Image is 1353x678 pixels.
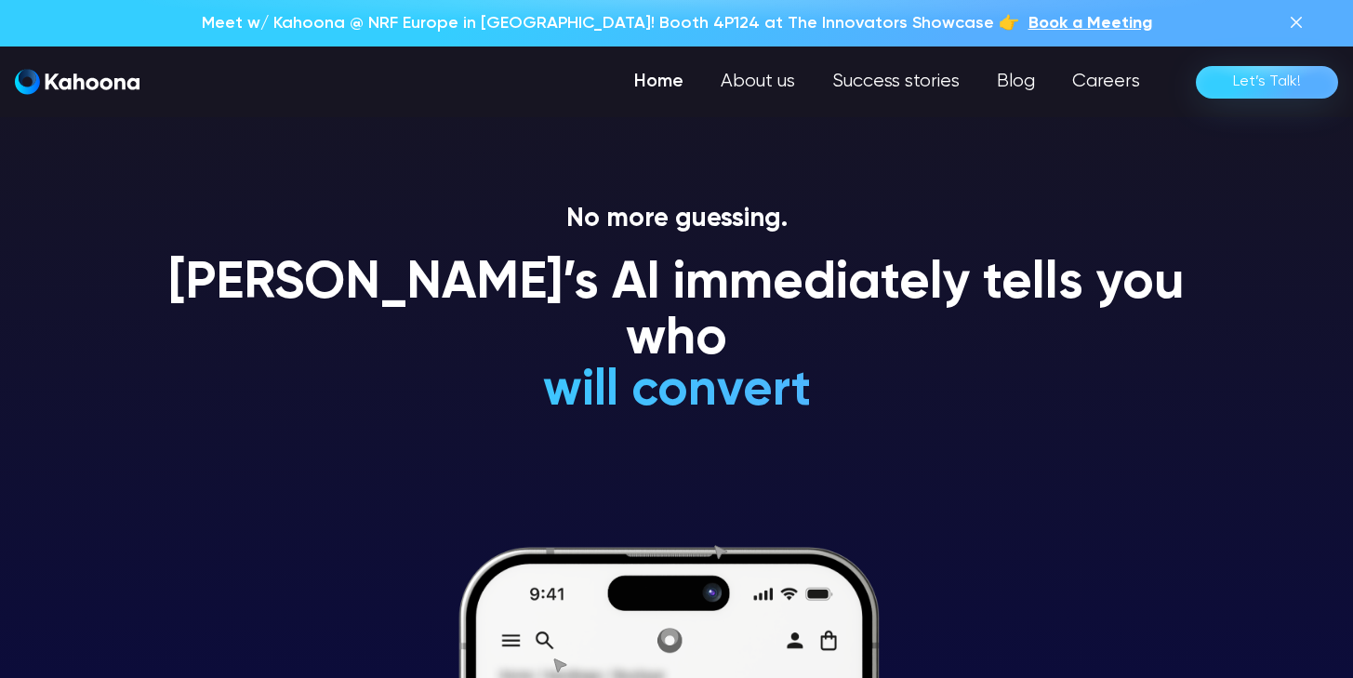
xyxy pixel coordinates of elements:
a: Careers [1054,63,1159,100]
a: home [15,69,139,96]
a: Blog [978,63,1054,100]
p: No more guessing. [147,204,1207,235]
a: Let’s Talk! [1196,66,1338,99]
a: Book a Meeting [1028,11,1152,35]
a: About us [702,63,814,100]
a: Success stories [814,63,978,100]
p: Meet w/ Kahoona @ NRF Europe in [GEOGRAPHIC_DATA]! Booth 4P124 at The Innovators Showcase 👉 [202,11,1019,35]
h1: [PERSON_NAME]’s AI immediately tells you who [147,257,1207,367]
a: Home [616,63,702,100]
div: Let’s Talk! [1233,67,1301,97]
img: Kahoona logo white [15,69,139,95]
span: Book a Meeting [1028,15,1152,32]
h1: is a loyal customer [403,365,950,419]
h1: will convert [403,419,950,474]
